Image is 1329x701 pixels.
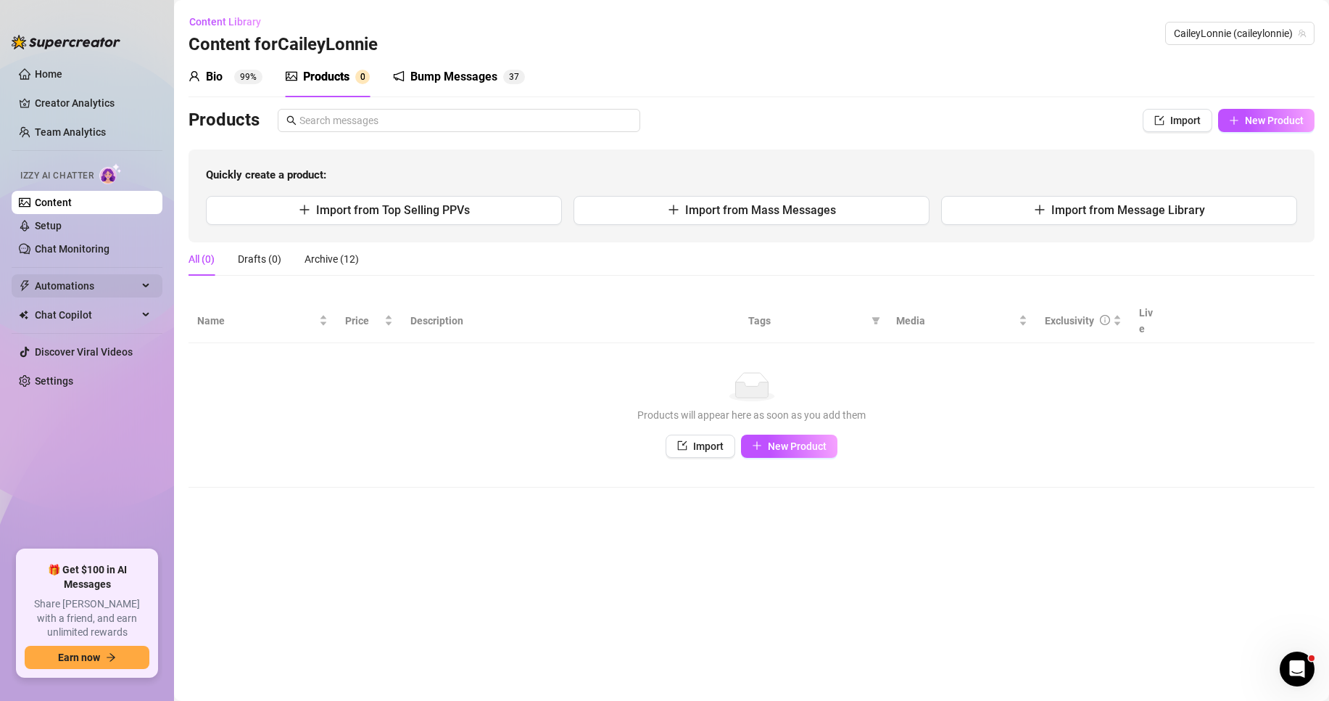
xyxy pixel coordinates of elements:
span: plus [299,204,310,216]
span: New Product [768,440,827,452]
button: Import from Mass Messages [574,196,930,225]
span: thunderbolt [19,280,30,292]
span: CaileyLonnie (caileylonnie) [1174,22,1306,44]
div: Products will appear here as soon as you add them [203,407,1300,423]
button: New Product [1218,109,1314,132]
img: Chat Copilot [19,310,28,320]
a: Discover Viral Videos [35,346,133,358]
iframe: Intercom live chat [1280,652,1314,686]
button: Import from Top Selling PPVs [206,196,562,225]
div: Exclusivity [1045,313,1094,329]
span: Earn now [58,652,100,663]
button: Import [1143,109,1212,132]
a: Setup [35,220,62,231]
div: Bio [206,68,223,86]
div: Drafts (0) [238,251,281,267]
a: Settings [35,375,73,387]
span: Import from Mass Messages [685,203,836,217]
button: Earn nowarrow-right [25,646,149,669]
span: import [677,440,687,451]
th: Price [336,299,402,343]
sup: 37 [503,70,525,84]
th: Tags [740,299,887,343]
span: Chat Copilot [35,303,138,327]
span: Import from Message Library [1051,203,1205,217]
span: arrow-right [106,652,116,663]
span: Automations [35,274,138,298]
th: Media [887,299,1035,343]
sup: 0 [355,70,370,84]
h3: Products [189,109,260,132]
span: Izzy AI Chatter [20,169,94,183]
th: Live [1130,299,1167,343]
span: plus [1229,115,1239,126]
span: plus [668,204,679,216]
input: Search messages [299,112,632,128]
span: 7 [514,72,519,82]
span: picture [286,70,297,82]
span: Name [197,313,316,329]
div: Bump Messages [410,68,497,86]
span: Share [PERSON_NAME] with a friend, and earn unlimited rewards [25,597,149,640]
span: Content Library [189,16,261,28]
span: Media [896,313,1015,329]
a: Team Analytics [35,126,106,138]
sup: 99% [234,70,262,84]
button: New Product [741,435,837,458]
span: Price [345,313,381,329]
button: Import [666,435,735,458]
span: notification [393,70,405,82]
span: user [189,70,200,82]
span: plus [1034,204,1046,216]
h3: Content for CaileyLonnie [189,33,378,57]
span: Tags [748,313,866,329]
div: Archive (12) [305,251,359,267]
span: info-circle [1100,315,1110,325]
span: import [1154,115,1164,126]
img: logo-BBDzfeDw.svg [12,35,120,49]
span: filter [869,310,883,332]
span: 🎁 Get $100 in AI Messages [25,563,149,591]
span: New Product [1245,115,1304,126]
div: Products [303,68,349,86]
a: Chat Monitoring [35,243,109,255]
span: search [286,115,297,126]
strong: Quickly create a product: [206,168,326,181]
th: Description [402,299,740,343]
button: Import from Message Library [941,196,1297,225]
button: Content Library [189,10,273,33]
span: Import from Top Selling PPVs [316,203,470,217]
a: Content [35,197,72,208]
img: AI Chatter [99,163,122,184]
span: filter [871,316,880,325]
th: Name [189,299,336,343]
div: All (0) [189,251,215,267]
span: Import [1170,115,1201,126]
span: team [1298,29,1307,38]
a: Home [35,68,62,80]
span: 3 [509,72,514,82]
span: plus [752,440,762,451]
a: Creator Analytics [35,91,151,115]
span: Import [693,440,724,452]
